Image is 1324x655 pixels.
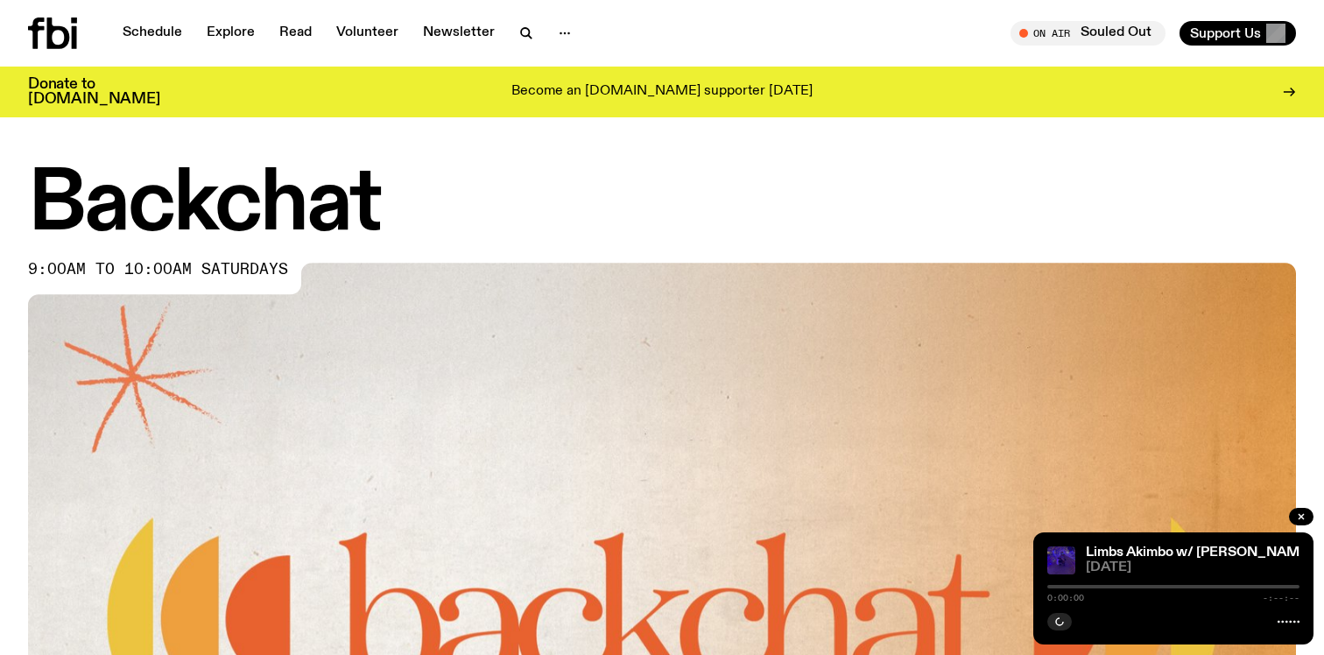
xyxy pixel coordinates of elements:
button: On AirSouled Out [1011,21,1166,46]
h3: Donate to [DOMAIN_NAME] [28,77,160,107]
a: Explore [196,21,265,46]
a: Read [269,21,322,46]
span: -:--:-- [1263,594,1299,602]
h1: Backchat [28,166,1296,245]
button: Support Us [1180,21,1296,46]
span: [DATE] [1086,561,1299,574]
span: Support Us [1190,25,1261,41]
span: 9:00am to 10:00am saturdays [28,263,288,277]
a: Newsletter [412,21,505,46]
a: Volunteer [326,21,409,46]
span: Tune in live [1030,26,1157,39]
a: Schedule [112,21,193,46]
p: Become an [DOMAIN_NAME] supporter [DATE] [511,84,813,100]
a: Limbs Akimbo w/ [PERSON_NAME] [1086,546,1313,560]
span: 0:00:00 [1047,594,1084,602]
